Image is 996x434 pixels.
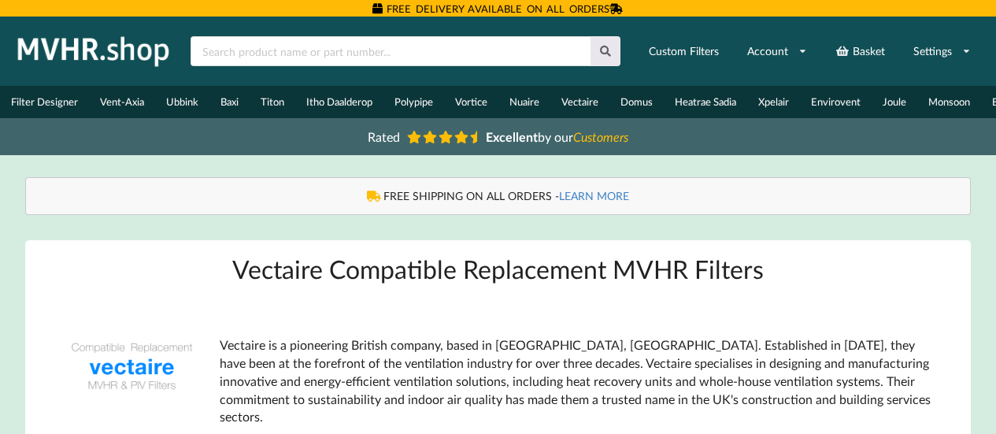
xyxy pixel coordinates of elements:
[250,86,295,118] a: Titon
[498,86,550,118] a: Nuaire
[800,86,872,118] a: Envirovent
[383,86,444,118] a: Polypipe
[903,37,981,65] a: Settings
[486,129,628,144] span: by our
[357,124,640,150] a: Rated Excellentby ourCustomers
[825,37,895,65] a: Basket
[209,86,250,118] a: Baxi
[42,188,955,204] div: FREE SHIPPING ON ALL ORDERS -
[550,86,609,118] a: Vectaire
[872,86,917,118] a: Joule
[368,129,400,144] span: Rated
[737,37,817,65] a: Account
[155,86,209,118] a: Ubbink
[50,253,946,285] h1: Vectaire Compatible Replacement MVHR Filters
[444,86,498,118] a: Vortice
[664,86,747,118] a: Heatrae Sadia
[11,32,176,71] img: mvhr.shop.png
[609,86,664,118] a: Domus
[486,129,538,144] b: Excellent
[639,37,729,65] a: Custom Filters
[89,86,155,118] a: Vent-Axia
[191,36,591,66] input: Search product name or part number...
[917,86,981,118] a: Monsoon
[559,189,629,202] a: LEARN MORE
[573,129,628,144] i: Customers
[747,86,800,118] a: Xpelair
[220,336,934,426] p: Vectaire is a pioneering British company, based in [GEOGRAPHIC_DATA], [GEOGRAPHIC_DATA]. Establis...
[295,86,383,118] a: Itho Daalderop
